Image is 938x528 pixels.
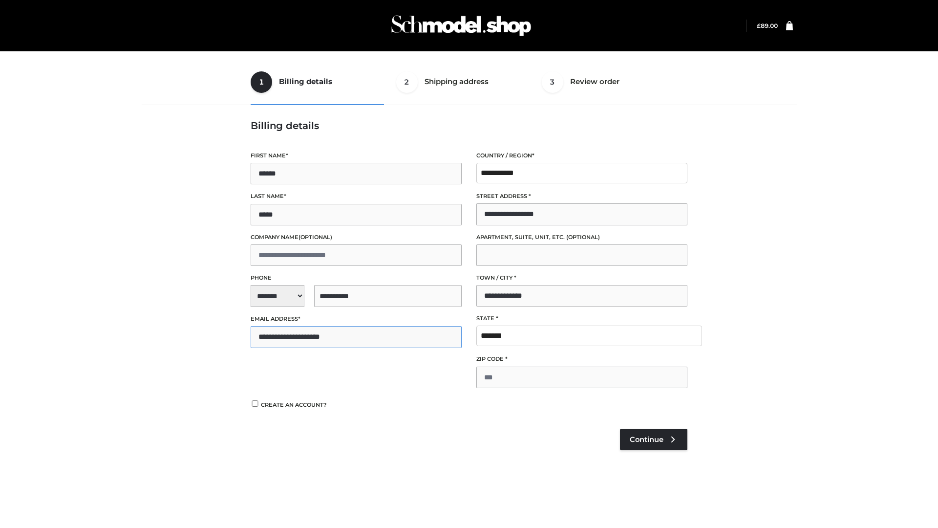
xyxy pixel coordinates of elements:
label: Apartment, suite, unit, etc. [476,233,687,242]
h3: Billing details [251,120,687,132]
bdi: 89.00 [757,22,778,29]
input: Create an account? [251,400,259,407]
span: (optional) [566,234,600,241]
span: Continue [630,435,663,444]
label: Town / City [476,273,687,283]
label: Last name [251,192,462,201]
img: Schmodel Admin 964 [388,6,534,45]
label: Email address [251,314,462,324]
label: Street address [476,192,687,201]
span: (optional) [298,234,332,241]
label: State [476,314,687,323]
label: ZIP Code [476,354,687,364]
label: Country / Region [476,151,687,160]
label: Phone [251,273,462,283]
a: Continue [620,429,687,450]
span: £ [757,22,761,29]
label: Company name [251,233,462,242]
span: Create an account? [261,401,327,408]
a: £89.00 [757,22,778,29]
label: First name [251,151,462,160]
